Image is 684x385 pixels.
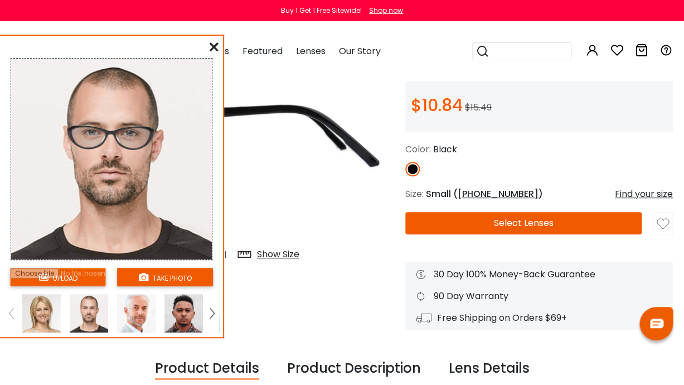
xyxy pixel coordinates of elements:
[62,113,159,162] img: original.png
[657,218,669,230] img: like
[369,6,403,16] div: Shop now
[449,358,530,379] div: Lens Details
[242,45,282,57] span: Featured
[411,93,463,117] span: $10.84
[287,358,421,379] div: Product Description
[416,290,662,303] div: 90 Day Warranty
[433,143,457,156] span: Black
[70,294,108,333] img: tryonModel5.png
[281,6,362,16] div: Buy 1 Get 1 Free Sitewide!
[155,358,259,379] div: Product Details
[458,187,539,200] span: [PHONE_NUMBER]
[338,45,380,57] span: Our Story
[117,294,156,333] img: tryonModel8.png
[22,294,61,333] img: tryonModel7.png
[295,45,325,57] span: Lenses
[9,308,13,318] img: left.png
[164,294,203,333] img: tryonModel2.png
[77,6,394,270] img: Nevaeh Black Acetate Eyeglasses , UniversalBridgeFit Frames from ABBE Glasses
[405,143,431,156] span: Color:
[416,311,662,325] div: Free Shipping on Orders $69+
[256,248,299,261] div: Show Size
[117,268,213,286] button: take photo
[650,319,663,328] img: chat
[465,101,492,114] span: $15.49
[426,187,543,200] span: Small ( )
[363,6,403,15] a: Shop now
[11,59,212,259] img: tryonModel5.png
[405,187,424,200] span: Size:
[210,308,214,318] img: right.png
[405,212,642,234] button: Select Lenses
[10,268,106,286] button: upload
[615,187,673,201] div: Find your size
[416,268,662,281] div: 30 Day 100% Money-Back Guarantee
